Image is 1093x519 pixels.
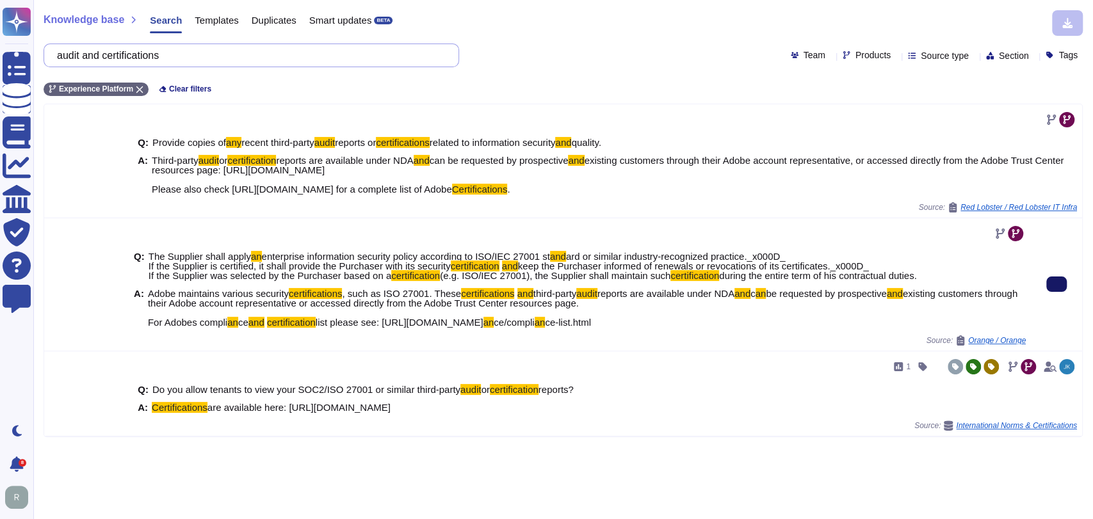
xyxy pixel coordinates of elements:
span: Clear filters [169,85,211,93]
div: 8 [19,459,26,467]
span: list please see: [URL][DOMAIN_NAME] [316,317,483,328]
b: Q: [138,138,149,147]
mark: Certifications [152,402,207,413]
span: Third-party [152,155,198,166]
span: 1 [906,363,911,371]
span: Source type [921,51,969,60]
img: user [1059,359,1074,374]
span: (e.g. ISO/IEC 27001), the Supplier shall maintain such [440,270,670,281]
mark: any [226,137,241,148]
img: user [5,486,28,509]
mark: audit [198,155,220,166]
mark: certification [391,270,440,281]
mark: and [734,288,750,299]
mark: an [483,317,494,328]
mark: Certifications [452,184,508,195]
mark: and [502,260,518,271]
span: Products [855,51,891,60]
mark: certification [267,317,316,328]
mark: certification [670,270,719,281]
span: ce [238,317,248,328]
span: ce-list.html [545,317,591,328]
span: related to information security [430,137,556,148]
span: Source: [919,202,1077,212]
span: be requested by prospective [766,288,886,299]
span: Do you allow tenants to view your SOC2/ISO 27001 or similar third-party [152,384,460,395]
mark: an [756,288,766,299]
span: Adobe maintains various security [148,288,289,299]
span: reports? [538,384,574,395]
span: during the entire term of his contractual duties. [719,270,917,281]
span: enterprise information security policy according to ISO/IEC 27001 st [262,251,550,262]
div: BETA [374,17,393,24]
span: Source: [927,335,1026,346]
span: reports are available under NDA [597,288,734,299]
b: Q: [138,385,149,394]
span: Tags [1058,51,1078,60]
mark: and [248,317,264,328]
mark: certification [227,155,276,166]
span: third-party [533,288,577,299]
button: user [3,483,37,511]
span: . [507,184,510,195]
mark: audit [314,137,336,148]
span: Section [999,51,1029,60]
mark: certification [490,384,538,395]
span: Red Lobster / Red Lobster IT Infra [960,204,1077,211]
mark: certifications [376,137,429,148]
mark: an [227,317,238,328]
span: ard or similar industry-recognized practice._x000D_ If the Supplier is certified, it shall provid... [149,251,786,271]
mark: and [414,155,430,166]
span: International Norms & Certifications [956,422,1077,429]
span: existing customers through their Adobe account representative, or accessed directly from the Adob... [152,155,1064,195]
mark: audit [460,384,482,395]
span: keep the Purchaser informed of renewals or revocations of its certificates._x000D_ If the Supplie... [149,260,869,281]
mark: certifications [461,288,514,299]
mark: certifications [289,288,342,299]
span: Duplicates [252,15,296,25]
span: Team [804,51,825,60]
mark: and [568,155,584,166]
mark: and [550,251,566,262]
span: can be requested by prospective [430,155,569,166]
b: A: [138,156,148,194]
span: Search [150,15,182,25]
span: Source: [914,420,1077,431]
span: Orange / Orange [968,337,1026,344]
span: Knowledge base [44,15,124,25]
span: , such as ISO 27001. These [342,288,461,299]
span: or [219,155,227,166]
input: Search a question or template... [51,44,446,67]
b: A: [138,403,148,412]
span: Templates [195,15,238,25]
span: c [750,288,756,299]
mark: and [887,288,903,299]
b: A: [134,289,144,327]
b: Q: [134,252,145,280]
span: Smart updates [309,15,372,25]
mark: certification [451,260,499,271]
mark: an [251,251,262,262]
span: or [481,384,489,395]
span: are available here: [URL][DOMAIN_NAME] [207,402,391,413]
span: quality. [571,137,601,148]
span: existing customers through their Adobe account representative or accessed directly from the Adobe... [148,288,1017,328]
span: The Supplier shall apply [149,251,251,262]
mark: audit [576,288,597,299]
mark: and [517,288,533,299]
span: reports are available under NDA [276,155,413,166]
mark: and [555,137,571,148]
span: reports or [335,137,376,148]
span: ce/compli [494,317,534,328]
span: Provide copies of [152,137,226,148]
span: Experience Platform [59,85,133,93]
mark: an [535,317,546,328]
span: recent third-party [241,137,314,148]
